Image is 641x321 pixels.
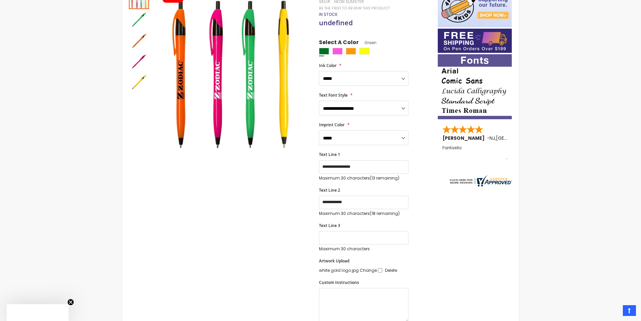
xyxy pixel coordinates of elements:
img: 4pens.com widget logo [448,175,512,187]
span: white gold logo.jpg [319,267,359,273]
div: Neon Slimster Pen [129,30,150,51]
span: NJ [490,135,495,141]
div: Close teaser [7,304,69,321]
span: - , [487,135,545,141]
a: Be the first to review this product [319,6,390,11]
a: Change [360,267,377,273]
img: Neon Slimster Pen [129,72,149,93]
p: Maximum 30 characters [319,246,408,252]
span: Text Line 1 [319,152,340,157]
span: Custom Instructions [319,280,359,285]
span: Text Line 2 [319,187,340,193]
img: Neon Slimster Pen [129,10,149,30]
span: undefined [319,18,353,27]
span: Select A Color [319,39,359,48]
span: (13 remaining) [370,175,399,181]
span: [GEOGRAPHIC_DATA] [496,135,545,141]
div: Green [319,48,329,55]
p: Maximum 30 characters [319,175,408,181]
span: (18 remaining) [370,211,400,216]
img: Free shipping on orders over $199 [438,29,512,53]
div: Fantastic [442,146,508,160]
img: Neon Slimster Pen [129,52,149,72]
span: Text Line 3 [319,223,340,228]
div: Neon Slimster Pen [129,51,150,72]
span: Green [359,40,377,45]
div: Pink [332,48,343,55]
p: Maximum 30 characters [319,211,408,216]
div: Yellow [359,48,369,55]
img: Neon Slimster Pen [129,31,149,51]
div: Neon Slimster Pen [129,9,150,30]
div: Availability [319,12,337,17]
span: Artwork Upload [319,258,349,264]
span: Imprint Color [319,122,345,128]
span: In stock [319,11,337,17]
span: Delete [385,267,397,273]
span: Ink Color [319,63,336,68]
a: 4pens.com certificate URL [448,182,512,188]
span: [PERSON_NAME] [442,135,487,141]
span: Text Font Style [319,92,348,98]
div: Orange [346,48,356,55]
button: Close teaser [67,299,74,306]
img: font-personalization-examples [438,54,512,119]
